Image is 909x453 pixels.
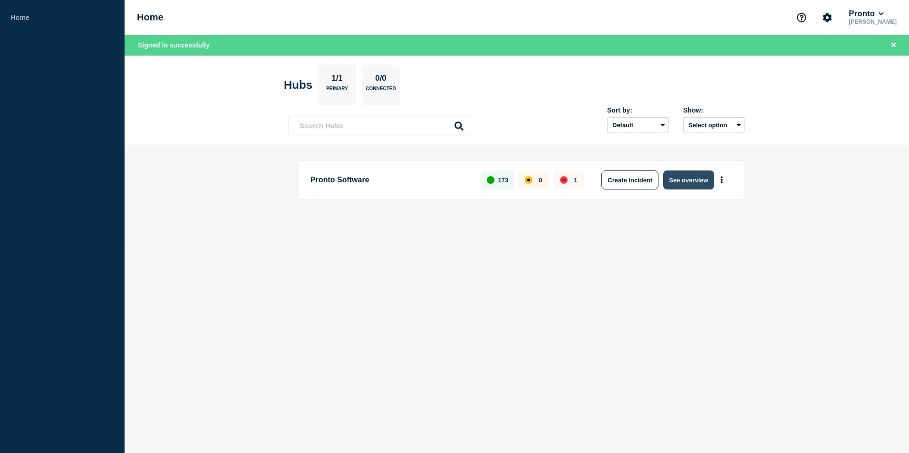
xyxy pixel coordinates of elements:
[817,8,837,28] button: Account settings
[284,78,312,92] h2: Hubs
[372,74,390,86] p: 0/0
[716,171,728,189] button: More actions
[663,170,714,189] button: See overview
[326,86,348,96] p: Primary
[792,8,812,28] button: Support
[366,86,396,96] p: Connected
[574,177,577,184] p: 1
[847,19,899,25] p: [PERSON_NAME]
[525,176,532,184] div: affected
[560,176,568,184] div: down
[310,170,471,189] p: Pronto Software
[328,74,347,86] p: 1/1
[137,12,164,23] h1: Home
[607,106,669,114] div: Sort by:
[498,177,509,184] p: 173
[601,170,658,189] button: Create incident
[539,177,542,184] p: 0
[847,9,885,19] button: Pronto
[888,40,899,51] button: Close banner
[607,117,669,132] select: Sort by
[683,117,745,132] button: Select option
[487,176,494,184] div: up
[138,41,210,49] span: Signed in successfully
[289,116,469,135] input: Search Hubs
[683,106,745,114] div: Show:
